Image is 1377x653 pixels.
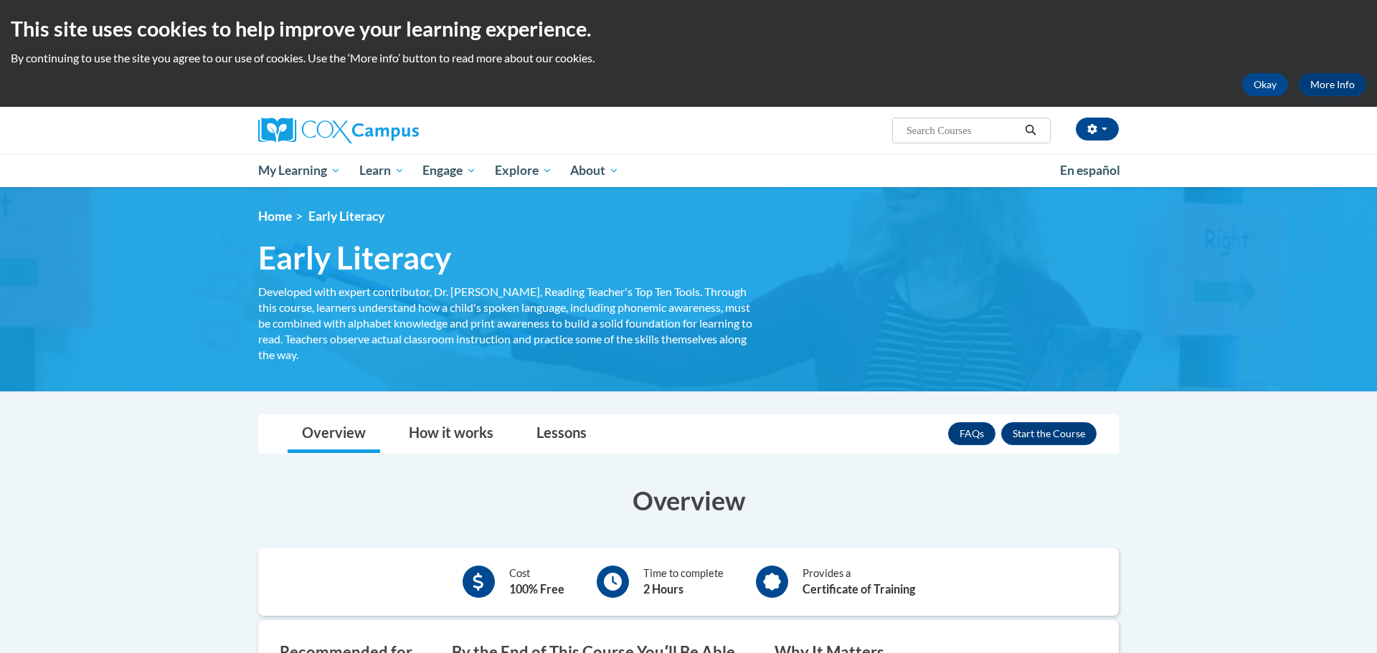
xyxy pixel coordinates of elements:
button: Search [1020,122,1041,139]
button: Enroll [1001,422,1097,445]
a: Learn [350,154,414,187]
span: Explore [495,162,552,179]
p: By continuing to use the site you agree to our use of cookies. Use the ‘More info’ button to read... [11,50,1366,66]
a: More Info [1299,73,1366,96]
h3: Overview [258,482,1119,518]
div: Cost [509,566,564,598]
b: 100% Free [509,582,564,596]
a: My Learning [249,154,350,187]
input: Search Courses [905,122,1020,139]
b: Certificate of Training [803,582,915,596]
span: Early Literacy [308,209,384,224]
div: Time to complete [643,566,724,598]
a: How it works [394,415,508,453]
span: En español [1060,163,1120,178]
button: Account Settings [1076,118,1119,140]
span: Learn [359,162,404,179]
a: Explore [486,154,562,187]
span: About [570,162,619,179]
h2: This site uses cookies to help improve your learning experience. [11,14,1366,43]
b: 2 Hours [643,582,683,596]
span: Early Literacy [258,239,451,277]
div: Developed with expert contributor, Dr. [PERSON_NAME], Reading Teacher's Top Ten Tools. Through th... [258,284,753,363]
a: FAQs [948,422,995,445]
span: Engage [422,162,476,179]
a: Cox Campus [258,118,531,143]
div: Main menu [237,154,1140,187]
a: Home [258,209,292,224]
span: My Learning [258,162,341,179]
a: En español [1051,156,1130,186]
a: Engage [413,154,486,187]
img: Cox Campus [258,118,419,143]
a: Overview [288,415,380,453]
div: Provides a [803,566,915,598]
a: About [562,154,629,187]
button: Okay [1242,73,1288,96]
a: Lessons [522,415,601,453]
